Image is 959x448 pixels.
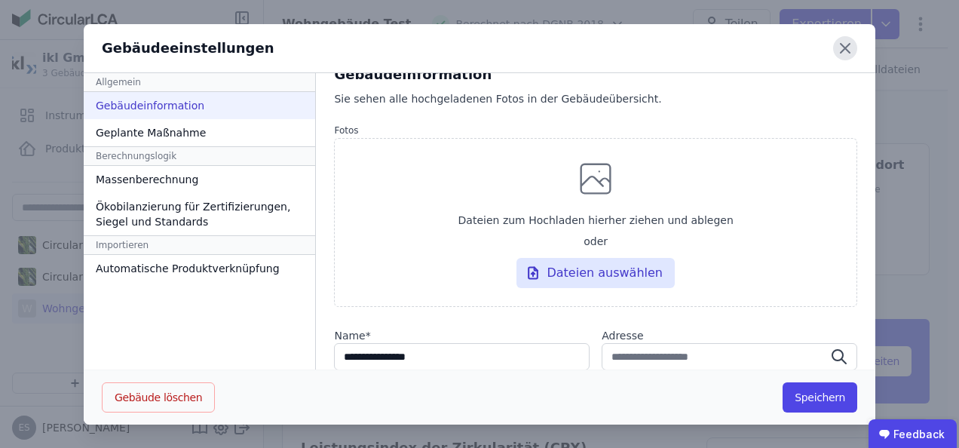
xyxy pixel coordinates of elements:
[84,235,315,255] div: Importieren
[334,91,857,121] div: Sie sehen alle hochgeladenen Fotos in der Gebäudeübersicht.
[893,428,945,440] font: Feedback
[334,328,590,343] label: audits.requiredField
[584,234,608,249] span: oder
[334,124,857,137] label: Fotos
[334,64,857,85] div: Gebäudeinformation
[84,166,315,193] div: Massenberechnung
[84,119,315,146] div: Geplante Maßnahme
[602,328,857,343] label: Adresse
[547,264,663,282] font: Dateien auswählen
[84,92,315,119] div: Gebäudeinformation
[102,38,274,59] div: Gebäudeeinstellungen
[102,382,215,413] button: Gebäude löschen
[84,193,315,235] div: Ökobilanzierung für Zertifizierungen, Siegel und Standards
[84,255,315,282] div: Automatische Produktverknüpfung
[334,328,365,343] font: Name
[783,382,857,413] button: Speichern
[84,73,315,92] div: Allgemein
[458,213,734,228] span: Dateien zum Hochladen hierher ziehen und ablegen
[84,146,315,166] div: Berechnungslogik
